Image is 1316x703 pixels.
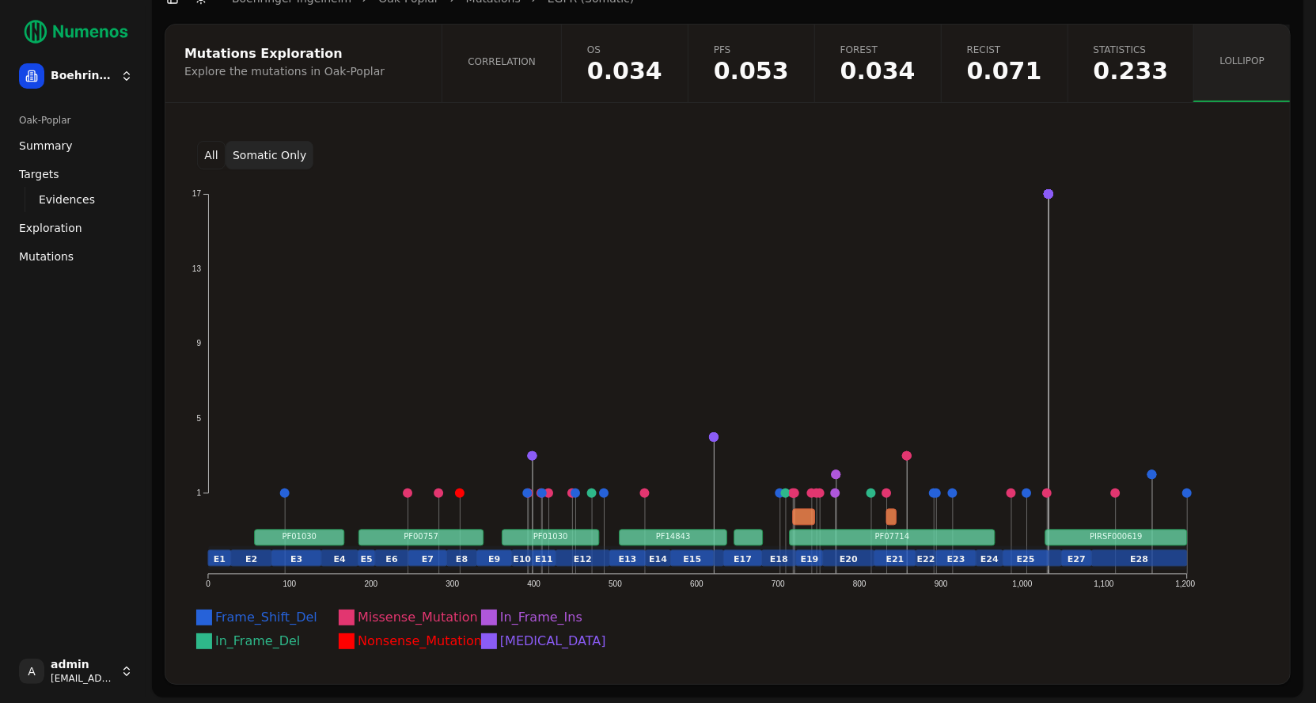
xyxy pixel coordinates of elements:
[184,63,418,79] div: Explore the mutations in Oak-Poplar
[19,659,44,684] span: A
[513,554,531,564] text: E10
[1219,55,1265,67] span: Lollipop
[13,133,139,158] a: Summary
[688,25,814,102] a: PFS0.053
[875,532,910,541] text: PF07714
[683,554,701,564] text: E15
[51,672,114,685] span: [EMAIL_ADDRESS]
[206,579,210,588] text: 0
[13,108,139,133] div: Oak-Poplar
[500,610,582,626] text: In_Frame_Ins
[1013,579,1033,588] text: 1,000
[1090,532,1142,541] text: PIRSF000619
[19,220,82,236] span: Exploration
[533,532,568,541] text: PF01030
[226,141,313,169] button: Somatic Only
[39,192,95,207] span: Evidences
[13,13,139,51] img: Numenos
[442,25,561,102] a: Correlation
[649,554,667,564] text: E14
[840,59,916,83] span: 0.0342656332647604
[734,554,752,564] text: E17
[1130,554,1148,564] text: E28
[215,610,317,626] text: Frame_Shift_Del
[853,579,867,588] text: 800
[422,554,434,564] text: E7
[656,532,691,541] text: PF14843
[488,554,500,564] text: E9
[814,25,941,102] a: Forest0.034
[19,166,59,182] span: Targets
[197,141,226,169] button: All
[1094,44,1169,56] span: Statistics
[19,138,73,154] span: Summary
[214,554,226,564] text: E1
[941,25,1068,102] a: RECIST0.071
[51,658,114,672] span: admin
[51,69,114,83] span: Boehringer Ingelheim
[290,554,302,564] text: E3
[772,579,785,588] text: 700
[1175,579,1195,588] text: 1,200
[1193,25,1290,102] a: Lollipop
[361,554,373,564] text: E5
[587,59,662,83] span: 0.0342656332647604
[283,579,297,588] text: 100
[574,554,592,564] text: E12
[196,488,201,497] text: 1
[619,554,637,564] text: E13
[886,554,905,564] text: E21
[245,554,257,564] text: E2
[801,554,819,564] text: E19
[13,652,139,690] button: Aadmin[EMAIL_ADDRESS]
[527,579,540,588] text: 400
[19,249,74,264] span: Mutations
[196,414,201,423] text: 5
[13,215,139,241] a: Exploration
[1017,554,1035,564] text: E25
[535,554,553,564] text: E11
[13,161,139,187] a: Targets
[358,610,478,626] text: Missense_Mutation
[917,554,935,564] text: E22
[714,59,789,83] span: 0.0527211041853305
[282,532,317,541] text: PF01030
[1094,579,1114,588] text: 1,100
[840,554,858,564] text: E20
[967,44,1042,56] span: RECIST
[13,57,139,95] button: Boehringer Ingelheim
[358,634,482,650] text: Nonsense_Mutation
[184,47,418,60] div: Mutations Exploration
[1068,554,1086,564] text: E27
[364,579,377,588] text: 200
[980,554,999,564] text: E24
[192,264,202,273] text: 13
[468,55,536,68] span: Correlation
[334,554,347,564] text: E4
[770,554,788,564] text: E18
[446,579,459,588] text: 300
[1094,59,1169,83] span: 0.233
[192,189,202,198] text: 17
[609,579,622,588] text: 500
[196,339,201,348] text: 9
[13,244,139,269] a: Mutations
[587,44,662,56] span: OS
[1068,25,1194,102] a: Statistics0.233
[215,634,300,650] text: In_Frame_Del
[967,59,1042,83] span: 0.071484723089514
[561,25,688,102] a: OS0.034
[935,579,948,588] text: 900
[456,554,468,564] text: E8
[385,554,398,564] text: E6
[714,44,789,56] span: PFS
[404,532,438,541] text: PF00757
[947,554,965,564] text: E23
[500,634,606,650] text: [MEDICAL_DATA]
[32,188,120,211] a: Evidences
[690,579,704,588] text: 600
[840,44,916,56] span: Forest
